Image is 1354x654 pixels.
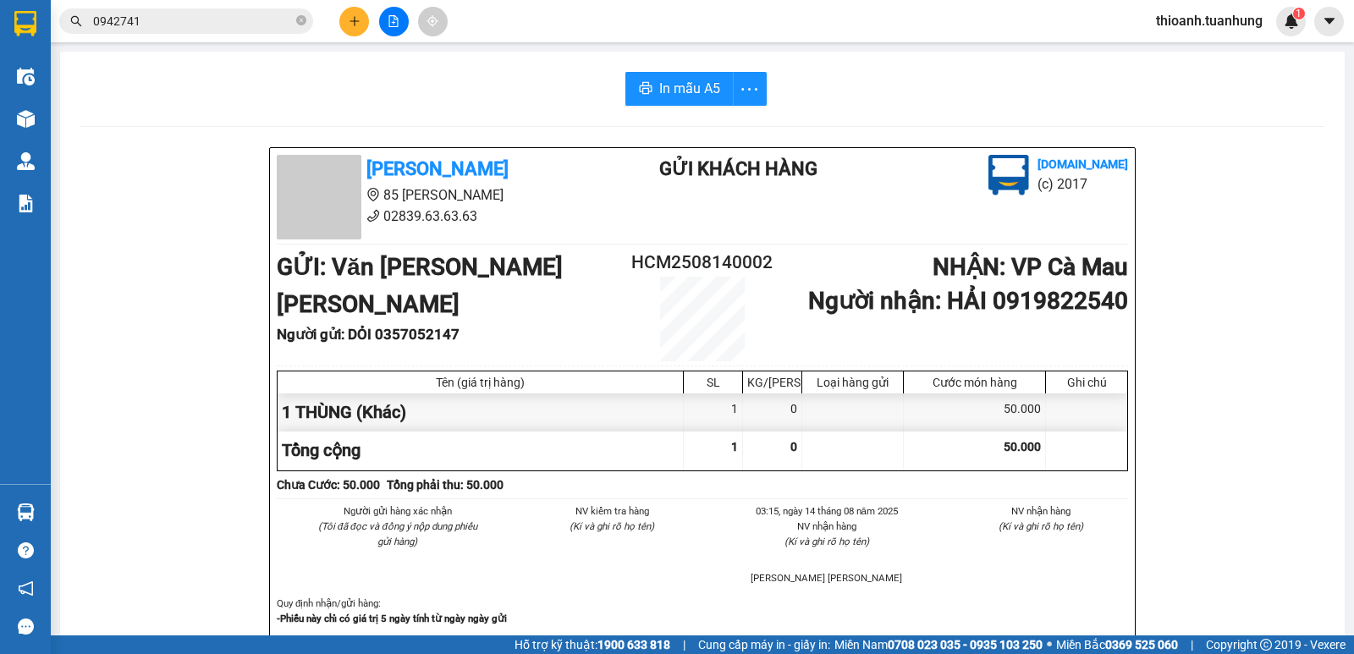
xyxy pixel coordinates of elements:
[17,195,35,212] img: solution-icon
[277,478,380,492] b: Chưa Cước : 50.000
[740,519,914,534] li: NV nhận hàng
[1038,173,1128,195] li: (c) 2017
[888,638,1043,651] strong: 0708 023 035 - 0935 103 250
[18,618,34,635] span: message
[698,635,830,654] span: Cung cấp máy in - giấy in:
[379,7,409,36] button: file-add
[296,14,306,30] span: close-circle
[597,638,670,651] strong: 1900 633 818
[733,72,767,106] button: more
[1142,10,1276,31] span: thioanh.tuanhung
[1314,7,1344,36] button: caret-down
[734,79,766,100] span: more
[17,110,35,128] img: warehouse-icon
[296,15,306,25] span: close-circle
[999,520,1083,532] i: (Kí và ghi rõ họ tên)
[277,184,592,206] li: 85 [PERSON_NAME]
[526,503,700,519] li: NV kiểm tra hàng
[1038,157,1128,171] b: [DOMAIN_NAME]
[743,393,802,431] div: 0
[17,68,35,85] img: warehouse-icon
[683,635,685,654] span: |
[570,520,654,532] i: (Kí và ghi rõ họ tên)
[740,570,914,585] li: [PERSON_NAME] [PERSON_NAME]
[1260,639,1272,651] span: copyright
[427,15,438,27] span: aim
[747,376,797,389] div: KG/[PERSON_NAME]
[515,635,670,654] span: Hỗ trợ kỹ thuật:
[277,253,563,318] b: GỬI : Văn [PERSON_NAME] [PERSON_NAME]
[282,376,679,389] div: Tên (giá trị hàng)
[311,503,485,519] li: Người gửi hàng xác nhận
[1047,641,1052,648] span: ⚪️
[659,158,817,179] b: Gửi khách hàng
[784,536,869,547] i: (Kí và ghi rõ họ tên)
[659,78,720,99] span: In mẫu A5
[631,249,773,277] h2: HCM2508140002
[1284,14,1299,29] img: icon-new-feature
[808,287,1128,315] b: Người nhận : HẢI 0919822540
[387,478,504,492] b: Tổng phải thu: 50.000
[339,7,369,36] button: plus
[277,206,592,227] li: 02839.63.63.63
[740,503,914,519] li: 03:15, ngày 14 tháng 08 năm 2025
[17,503,35,521] img: warehouse-icon
[18,542,34,558] span: question-circle
[908,376,1041,389] div: Cước món hàng
[1293,8,1305,19] sup: 1
[1296,8,1302,19] span: 1
[806,376,899,389] div: Loại hàng gửi
[70,15,82,27] span: search
[366,158,509,179] b: [PERSON_NAME]
[1050,376,1123,389] div: Ghi chú
[834,635,1043,654] span: Miền Nam
[278,393,684,431] div: 1 THÙNG (Khác)
[366,188,380,201] span: environment
[731,440,738,453] span: 1
[366,209,380,223] span: phone
[1105,638,1178,651] strong: 0369 525 060
[639,81,652,97] span: printer
[388,15,399,27] span: file-add
[933,253,1128,281] b: NHẬN : VP Cà Mau
[625,72,734,106] button: printerIn mẫu A5
[282,440,361,460] span: Tổng cộng
[1004,440,1041,453] span: 50.000
[988,155,1029,195] img: logo.jpg
[904,393,1046,431] div: 50.000
[684,393,743,431] div: 1
[1056,635,1178,654] span: Miền Bắc
[1322,14,1337,29] span: caret-down
[277,613,507,624] strong: -Phiếu này chỉ có giá trị 5 ngày tính từ ngày ngày gửi
[93,12,293,30] input: Tìm tên, số ĐT hoặc mã đơn
[1191,635,1193,654] span: |
[277,326,460,343] b: Người gửi : DỎI 0357052147
[14,11,36,36] img: logo-vxr
[688,376,738,389] div: SL
[318,520,477,547] i: (Tôi đã đọc và đồng ý nộp dung phiếu gửi hàng)
[17,152,35,170] img: warehouse-icon
[418,7,448,36] button: aim
[18,580,34,596] span: notification
[955,503,1129,519] li: NV nhận hàng
[790,440,797,453] span: 0
[349,15,361,27] span: plus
